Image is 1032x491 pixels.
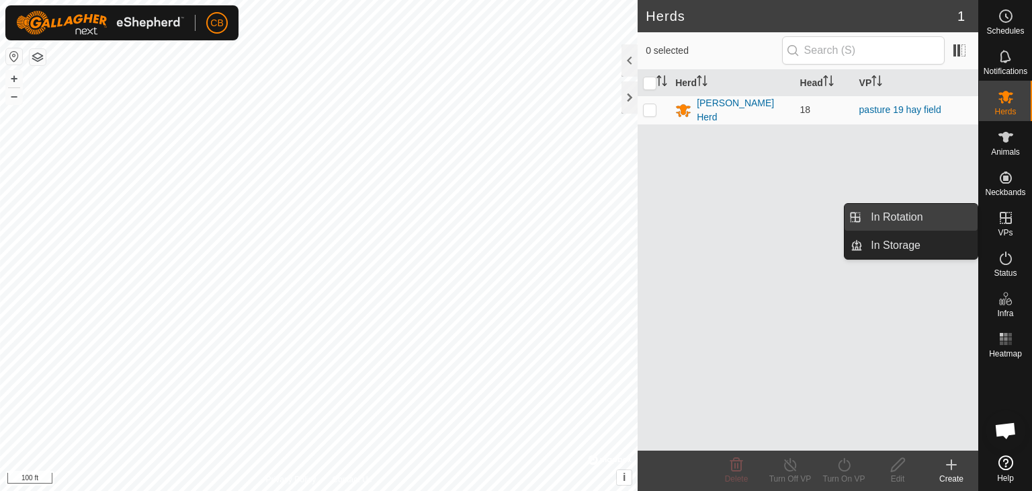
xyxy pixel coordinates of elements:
th: Herd [670,70,794,96]
input: Search (S) [782,36,945,65]
span: Herds [994,108,1016,116]
p-sorticon: Activate to sort [871,77,882,88]
span: Animals [991,148,1020,156]
span: CB [210,16,223,30]
span: Heatmap [989,350,1022,358]
img: Gallagher Logo [16,11,184,35]
li: In Storage [845,232,978,259]
span: Infra [997,309,1013,317]
span: Schedules [986,27,1024,35]
span: Neckbands [985,188,1025,196]
span: 1 [957,6,965,26]
div: Edit [871,473,924,485]
span: i [623,471,626,483]
div: Turn Off VP [763,473,817,485]
a: In Storage [863,232,978,259]
a: Contact Us [332,474,372,486]
p-sorticon: Activate to sort [823,77,834,88]
span: In Rotation [871,209,922,225]
th: VP [854,70,978,96]
p-sorticon: Activate to sort [697,77,707,88]
li: In Rotation [845,204,978,231]
span: In Storage [871,237,920,254]
span: VPs [998,229,1013,237]
span: 0 selected [646,44,781,58]
div: [PERSON_NAME] Herd [697,96,789,124]
span: Notifications [984,67,1027,75]
a: Help [979,450,1032,488]
a: Privacy Policy [266,474,316,486]
span: Delete [725,474,748,484]
span: 18 [800,104,811,115]
a: In Rotation [863,204,978,231]
span: Help [997,474,1014,482]
div: Turn On VP [817,473,871,485]
a: pasture 19 hay field [859,104,941,115]
div: Create [924,473,978,485]
span: Status [994,269,1017,277]
button: Map Layers [30,49,46,65]
th: Head [795,70,854,96]
div: Open chat [986,410,1026,451]
button: – [6,88,22,104]
button: + [6,71,22,87]
h2: Herds [646,8,957,24]
button: Reset Map [6,48,22,65]
button: i [617,470,632,485]
p-sorticon: Activate to sort [656,77,667,88]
